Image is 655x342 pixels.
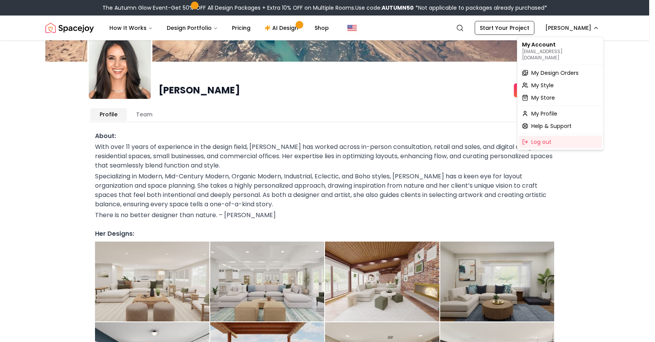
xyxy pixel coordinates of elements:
[519,92,602,104] a: My Store
[519,79,602,92] a: My Style
[519,120,602,132] a: Help & Support
[519,67,602,79] a: My Design Orders
[522,48,599,61] p: [EMAIL_ADDRESS][DOMAIN_NAME]
[531,122,572,130] span: Help & Support
[519,38,602,63] div: My Account
[531,138,551,146] span: Log out
[531,81,554,89] span: My Style
[531,94,555,102] span: My Store
[531,110,557,117] span: My Profile
[519,107,602,120] a: My Profile
[517,36,604,150] div: [PERSON_NAME]
[531,69,579,77] span: My Design Orders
